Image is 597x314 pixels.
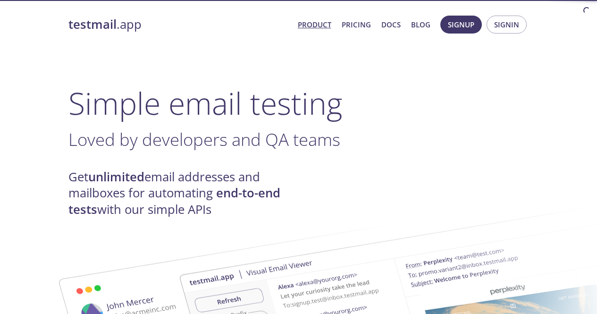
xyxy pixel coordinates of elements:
h4: Get email addresses and mailboxes for automating with our simple APIs [68,169,299,218]
button: Signup [440,16,482,34]
a: Docs [381,18,401,31]
button: Signin [487,16,527,34]
a: Product [298,18,331,31]
strong: end-to-end tests [68,185,280,217]
strong: testmail [68,16,117,33]
h1: Simple email testing [68,85,529,121]
a: testmail.app [68,17,290,33]
span: Loved by developers and QA teams [68,127,340,151]
a: Pricing [342,18,371,31]
span: Signup [448,18,474,31]
a: Blog [411,18,430,31]
span: Signin [494,18,519,31]
strong: unlimited [88,169,144,185]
